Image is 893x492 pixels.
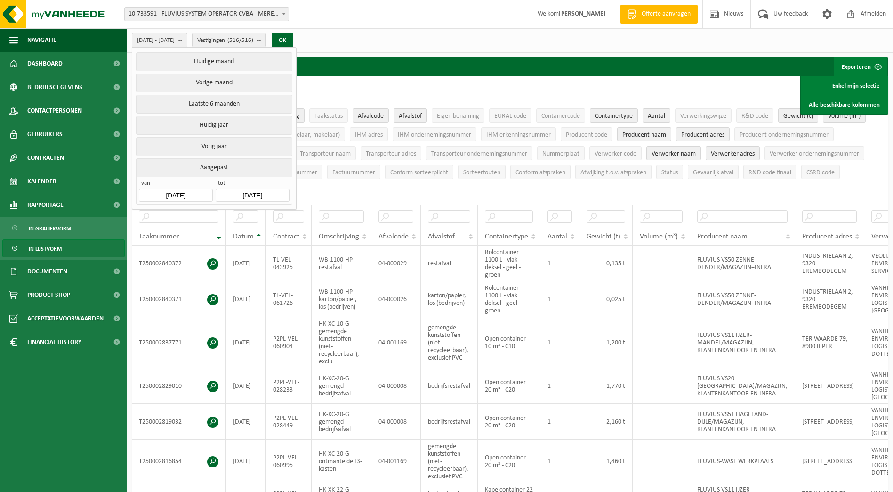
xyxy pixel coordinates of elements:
[136,74,292,92] button: Vorige maand
[136,137,292,156] button: Vorig jaar
[132,33,187,47] button: [DATE] - [DATE]
[312,317,371,368] td: HK-XC-10-G gemengde kunststoffen (niet-recycleerbaar), exclu
[579,368,633,404] td: 1,770 t
[676,127,730,141] button: Producent adresProducent adres: Activate to sort
[432,108,484,123] button: Eigen benamingEigen benaming: Activate to sort
[579,246,633,281] td: 0,135 t
[648,113,665,120] span: Aantal
[312,281,371,317] td: WB-1100-HP karton/papier, los (bedrijven)
[27,28,56,52] span: Navigatie
[27,99,82,123] span: Contactpersonen
[27,193,64,217] span: Rapportage
[643,108,670,123] button: AantalAantal: Activate to sort
[770,150,859,157] span: Verwerker ondernemingsnummer
[693,169,733,176] span: Gevaarlijk afval
[540,281,579,317] td: 1
[124,7,289,21] span: 10-733591 - FLUVIUS SYSTEM OPERATOR CVBA - MERELBEKE-MELLE
[421,281,478,317] td: karton/papier, los (bedrijven)
[312,440,371,483] td: HK-XC-20-G ontmantelde LS-kasten
[136,116,292,135] button: Huidig jaar
[428,233,455,240] span: Afvalstof
[125,8,289,21] span: 10-733591 - FLUVIUS SYSTEM OPERATOR CVBA - MERELBEKE-MELLE
[216,180,289,189] span: tot
[2,239,125,257] a: In lijstvorm
[378,233,409,240] span: Afvalcode
[536,108,585,123] button: ContainercodeContainercode: Activate to sort
[542,150,579,157] span: Nummerplaat
[136,158,292,177] button: Aangepast
[478,281,540,317] td: Rolcontainer 1100 L - vlak deksel - geel - groen
[327,165,380,179] button: FactuurnummerFactuurnummer: Activate to sort
[295,146,356,160] button: Transporteur naamTransporteur naam: Activate to sort
[273,233,299,240] span: Contract
[226,368,266,404] td: [DATE]
[226,317,266,368] td: [DATE]
[399,113,422,120] span: Afvalstof
[266,440,312,483] td: P2PL-VEL-060995
[795,317,864,368] td: TER WAARDE 79, 8900 IEPER
[736,108,773,123] button: R&D codeR&amp;D code: Activate to sort
[358,113,384,120] span: Afvalcode
[312,404,371,440] td: HK-XC-20-G gemengd bedrijfsafval
[350,127,388,141] button: IHM adresIHM adres: Activate to sort
[132,281,226,317] td: T250002840371
[639,9,693,19] span: Offerte aanvragen
[227,37,253,43] count: (516/516)
[27,123,63,146] span: Gebruikers
[795,368,864,404] td: [STREET_ADDRESS]
[690,368,795,404] td: FLUVIUS VS20 [GEOGRAPHIC_DATA]/MAGAZIJN, KLANTENKANTOOR EN INFRA
[486,131,551,139] span: IHM erkenningsnummer
[675,108,732,123] button: VerwerkingswijzeVerwerkingswijze: Activate to sort
[371,246,421,281] td: 04-000029
[398,131,471,139] span: IHM ondernemingsnummer
[192,33,266,47] button: Vestigingen(516/516)
[806,169,835,176] span: CSRD code
[458,165,506,179] button: SorteerfoutenSorteerfouten: Activate to sort
[547,233,567,240] span: Aantal
[640,233,678,240] span: Volume (m³)
[540,440,579,483] td: 1
[478,404,540,440] td: Open container 20 m³ - C20
[566,131,607,139] span: Producent code
[371,440,421,483] td: 04-001169
[795,281,864,317] td: INDUSTRIELAAN 2, 9320 EREMBODEGEM
[620,5,698,24] a: Offerte aanvragen
[579,404,633,440] td: 2,160 t
[541,113,580,120] span: Containercode
[795,404,864,440] td: [STREET_ADDRESS]
[828,113,861,120] span: Volume (m³)
[385,165,453,179] button: Conform sorteerplicht : Activate to sort
[226,440,266,483] td: [DATE]
[421,368,478,404] td: bedrijfsrestafval
[575,165,652,179] button: Afwijking t.o.v. afsprakenAfwijking t.o.v. afspraken: Activate to sort
[540,317,579,368] td: 1
[314,113,343,120] span: Taakstatus
[272,33,293,48] button: OK
[834,57,887,76] button: Exporteren
[690,404,795,440] td: FLUVIUS VS51 HAGELAND-DIJLE/MAGAZIJN, KLANTENKANTOOR EN INFRA
[319,233,359,240] span: Omschrijving
[801,165,840,179] button: CSRD codeCSRD code: Activate to sort
[537,146,585,160] button: NummerplaatNummerplaat: Activate to sort
[579,440,633,483] td: 1,460 t
[741,113,768,120] span: R&D code
[27,330,81,354] span: Financial History
[27,75,82,99] span: Bedrijfsgegevens
[27,146,64,170] span: Contracten
[795,440,864,483] td: [STREET_ADDRESS]
[136,95,292,114] button: Laatste 6 maanden
[595,150,636,157] span: Verwerker code
[421,404,478,440] td: bedrijfsrestafval
[332,169,375,176] span: Factuurnummer
[132,317,226,368] td: T250002837771
[589,146,642,160] button: Verwerker codeVerwerker code: Activate to sort
[132,246,226,281] td: T250002840372
[579,317,633,368] td: 1,200 t
[652,150,696,157] span: Verwerker naam
[431,150,527,157] span: Transporteur ondernemingsnummer
[540,404,579,440] td: 1
[266,246,312,281] td: TL-VEL-043925
[197,33,253,48] span: Vestigingen
[27,170,56,193] span: Kalender
[421,246,478,281] td: restafval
